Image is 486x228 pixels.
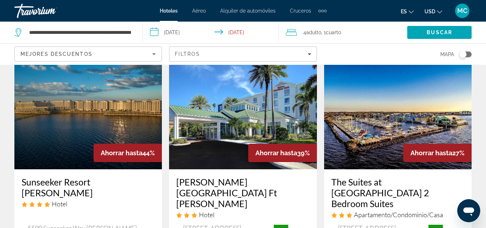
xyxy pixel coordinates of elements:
[290,8,311,14] a: Cruceros
[14,54,162,169] img: Sunseeker Resort Charlotte Harbor
[457,7,467,14] span: MC
[424,9,435,14] span: USD
[199,211,214,219] span: Hotel
[176,176,309,209] a: [PERSON_NAME][GEOGRAPHIC_DATA] Ft [PERSON_NAME]
[454,51,472,58] button: Toggle map
[143,22,278,43] button: Select check in and out date
[453,3,472,18] button: User Menu
[192,8,206,14] a: Aéreo
[401,9,407,14] span: es
[321,27,341,37] span: , 1
[14,1,86,20] a: Travorium
[303,27,321,37] span: 4
[331,211,464,219] div: 3 star Apartment
[318,5,327,17] button: Extra navigation items
[160,8,178,14] a: Hoteles
[306,30,321,35] span: Adulto
[94,144,162,162] div: 44%
[175,51,200,57] span: Filtros
[401,6,414,17] button: Change language
[52,200,67,208] span: Hotel
[255,149,297,157] span: Ahorrar hasta
[220,8,276,14] a: Alquiler de automóviles
[21,50,156,58] mat-select: Sort by
[22,176,155,198] a: Sunseeker Resort [PERSON_NAME]
[403,144,472,162] div: 27%
[324,54,472,169] img: The Suites at Fishermen s Village 2 Bedroom Suites
[331,176,464,209] a: The Suites at [GEOGRAPHIC_DATA] 2 Bedroom Suites
[457,199,480,222] iframe: Button to launch messaging window
[427,30,452,35] span: Buscar
[101,149,142,157] span: Ahorrar hasta
[279,22,407,43] button: Travelers: 4 adults, 0 children
[22,200,155,208] div: 4 star Hotel
[169,46,317,62] button: Filters
[248,144,317,162] div: 39%
[407,26,472,39] button: Search
[176,211,309,219] div: 3 star Hotel
[410,149,452,157] span: Ahorrar hasta
[440,49,454,59] span: Mapa
[28,27,132,38] input: Search hotel destination
[424,6,442,17] button: Change currency
[21,51,92,57] span: Mejores descuentos
[354,211,443,219] span: Apartamento/Condominio/Casa
[169,54,317,169] img: Hilton Garden Inn Ft Myers
[326,30,341,35] span: Cuarto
